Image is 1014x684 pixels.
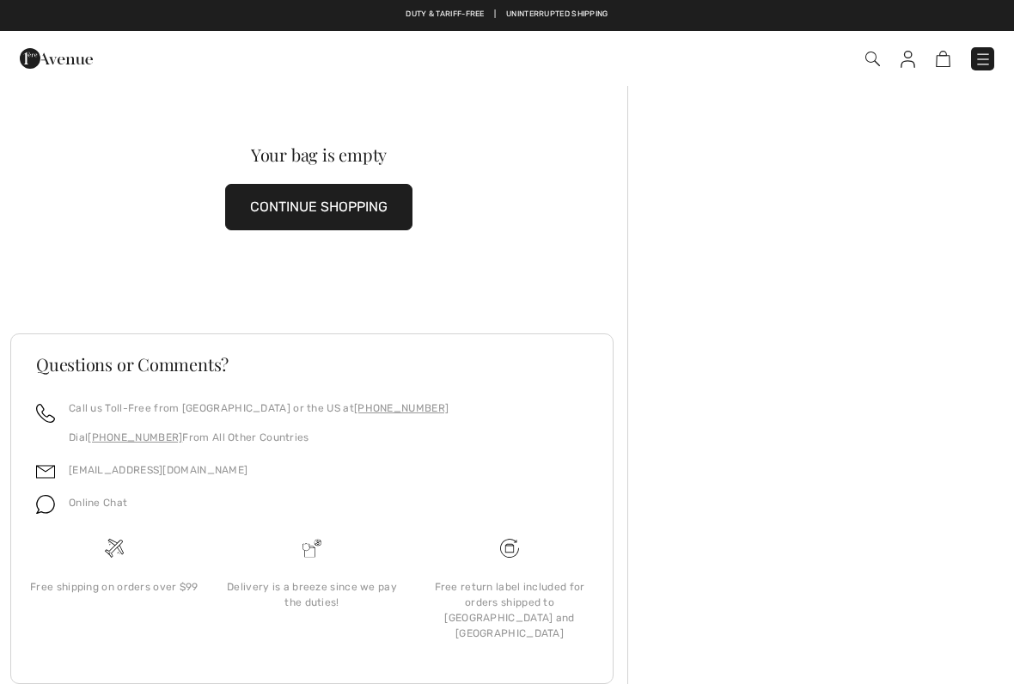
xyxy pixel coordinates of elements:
img: My Info [901,51,915,68]
div: Delivery is a breeze since we pay the duties! [227,579,397,610]
button: CONTINUE SHOPPING [225,184,412,230]
div: Free return label included for orders shipped to [GEOGRAPHIC_DATA] and [GEOGRAPHIC_DATA] [425,579,595,641]
p: Dial From All Other Countries [69,430,449,445]
img: call [36,404,55,423]
h3: Questions or Comments? [36,356,588,373]
img: Free shipping on orders over $99 [500,539,519,558]
a: [PHONE_NUMBER] [354,402,449,414]
img: Shopping Bag [936,51,950,67]
img: Search [865,52,880,66]
img: email [36,462,55,481]
a: 1ère Avenue [20,49,93,65]
img: Delivery is a breeze since we pay the duties! [302,539,321,558]
span: Online Chat [69,497,127,509]
img: Menu [974,51,992,68]
a: [EMAIL_ADDRESS][DOMAIN_NAME] [69,464,247,476]
img: 1ère Avenue [20,41,93,76]
a: [PHONE_NUMBER] [88,431,182,443]
p: Call us Toll-Free from [GEOGRAPHIC_DATA] or the US at [69,400,449,416]
img: Free shipping on orders over $99 [105,539,124,558]
div: Your bag is empty [41,146,596,163]
div: Free shipping on orders over $99 [29,579,199,595]
img: chat [36,495,55,514]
